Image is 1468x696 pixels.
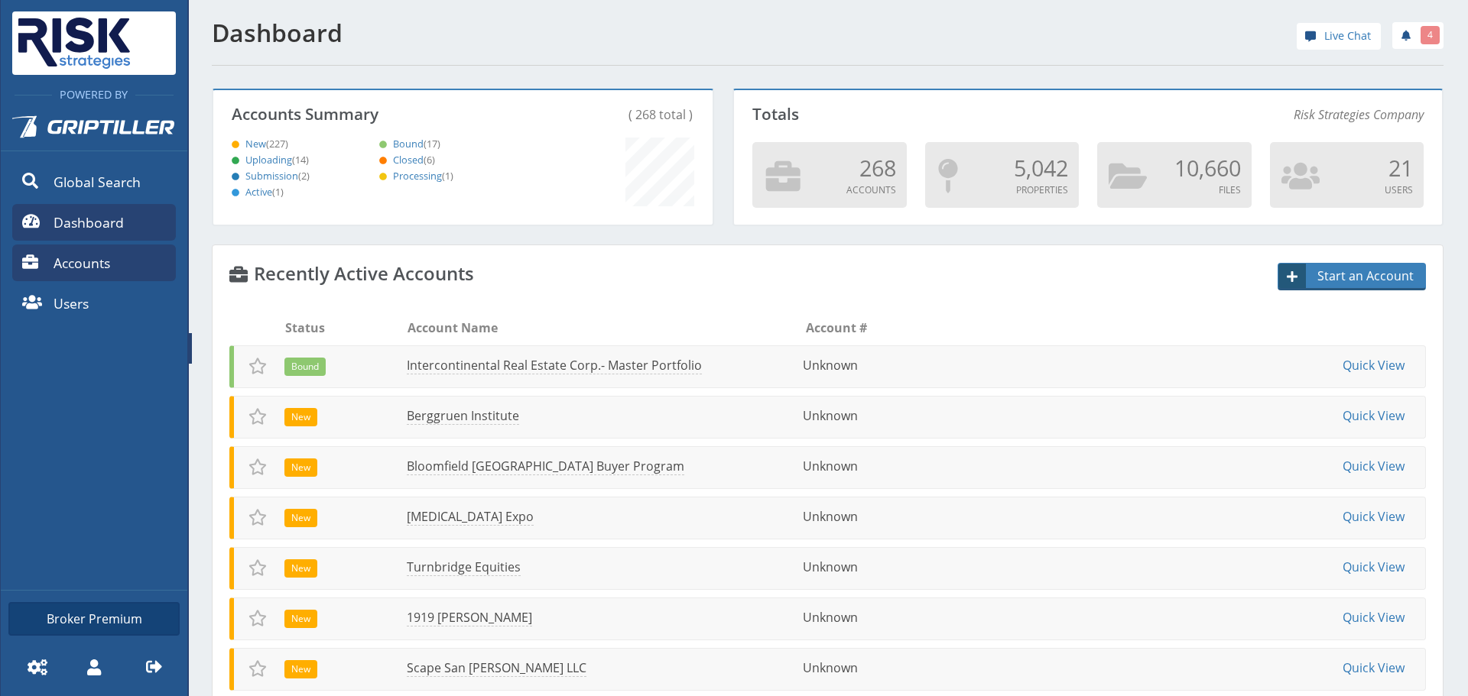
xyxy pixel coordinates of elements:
li: Unknown [803,608,922,626]
a: Live Chat [1297,23,1381,50]
li: Unknown [803,356,922,374]
span: Add to Favorites [248,458,267,476]
a: New(227) [226,137,288,151]
a: Processing(1) [374,169,453,183]
a: Users [12,285,176,322]
span: Uploading [226,154,309,167]
li: Unknown [803,406,922,425]
span: New [291,461,310,474]
span: Add to Favorites [248,407,267,426]
a: Active(1) [226,185,284,199]
a: Turnbridge Equities [407,558,521,576]
a: Bound(17) [374,137,440,151]
p: Accounts Summary [232,105,494,123]
span: 10,660 [1174,153,1241,183]
a: Submission(2) [226,169,310,183]
h1: Dashboard [212,19,819,47]
p: Totals [752,105,1079,123]
span: New [291,511,310,525]
span: Add to Favorites [248,357,267,375]
span: Risk Strategies Company [1294,105,1424,124]
span: 21 [1388,153,1413,183]
li: Account # [806,319,926,337]
a: Quick View [1343,609,1405,626]
span: 268 [859,153,896,183]
a: Scape San [PERSON_NAME] LLC [407,659,586,677]
span: (2) [298,169,310,183]
span: (14) [292,153,309,167]
a: Closed(6) [374,153,435,167]
span: Active [226,186,284,199]
span: New [291,410,310,424]
span: Powered By [52,87,135,102]
span: Add to Favorites [248,609,267,627]
span: New [226,138,288,151]
span: Dashboard [54,212,124,232]
li: Unknown [803,558,922,576]
a: Accounts [12,244,176,281]
a: Global Search [12,163,176,200]
span: (17) [424,137,440,151]
li: Status [285,319,405,337]
span: Add to Favorites [248,659,267,678]
div: notifications [1381,19,1444,50]
a: [MEDICAL_DATA] Expo [407,508,534,526]
div: ( 268 total ) [512,105,694,124]
span: Accounts [54,253,110,273]
span: (1) [272,185,284,199]
span: Closed [374,154,435,167]
span: Start an Account [1308,267,1425,285]
a: Intercontinental Real Estate Corp.- Master Portfolio [407,357,702,374]
span: Global Search [54,172,141,192]
div: help [1297,23,1381,54]
a: 4 [1392,22,1444,49]
span: Users [54,293,89,313]
a: Dashboard [12,204,176,241]
p: Files [1108,183,1240,197]
a: Quick View [1343,357,1405,374]
a: Quick View [1343,458,1405,474]
li: Unknown [803,457,922,475]
a: Uploading(14) [226,153,309,167]
img: Risk Strategies Company [12,11,136,75]
p: Properties [936,183,1068,197]
span: 5,042 [1014,153,1068,183]
li: Unknown [803,659,922,677]
p: Accounts [763,183,895,197]
a: 1919 [PERSON_NAME] [407,609,532,626]
span: New [291,612,310,626]
a: Broker Premium [8,602,180,636]
span: Bound [374,138,440,151]
span: Add to Favorites [248,508,267,526]
a: Bloomfield [GEOGRAPHIC_DATA] Buyer Program [407,458,684,475]
span: New [291,662,310,676]
span: (227) [266,137,288,151]
li: Unknown [803,507,922,526]
span: Add to Favorites [248,558,267,577]
button: Start an Account [1278,263,1426,290]
span: (1) [442,169,453,183]
h4: Recently Active Accounts [229,263,474,283]
a: Quick View [1343,407,1405,424]
span: (6) [424,153,435,167]
span: Bound [291,360,319,374]
a: Quick View [1343,558,1405,575]
a: Quick View [1343,659,1405,676]
li: Account Name [408,319,802,337]
span: New [291,562,310,575]
span: Processing [374,170,453,183]
span: Submission [226,170,310,183]
a: Berggruen Institute [407,407,519,425]
p: Users [1281,183,1413,197]
a: Quick View [1343,508,1405,525]
a: Griptiller [1,103,187,160]
span: Live Chat [1324,28,1371,44]
span: 4 [1427,28,1433,42]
